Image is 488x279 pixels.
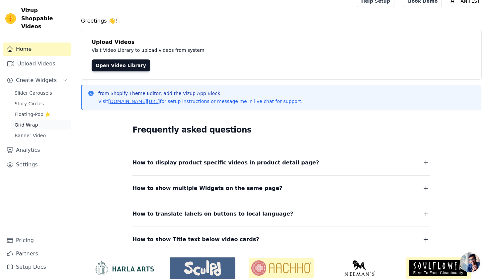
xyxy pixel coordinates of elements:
[98,90,302,97] p: from Shopify Theme Editor, add the Vizup App Block
[132,158,430,167] button: How to display product specific videos in product detail page?
[132,235,259,244] span: How to show Title text below video cards?
[132,158,319,167] span: How to display product specific videos in product detail page?
[15,122,38,128] span: Grid Wrap
[3,143,71,157] a: Analytics
[92,38,471,46] h4: Upload Videos
[81,17,481,25] h4: Greetings 👋!
[11,88,71,98] a: Slider Carousels
[132,123,430,137] h2: Frequently asked questions
[92,59,150,71] a: Open Video Library
[132,235,430,244] button: How to show Title text below video cards?
[132,184,283,193] span: How to show multiple Widgets on the same page?
[249,258,314,278] img: Aachho
[11,120,71,130] a: Grid Wrap
[16,76,57,84] span: Create Widgets
[15,90,52,96] span: Slider Carousels
[92,46,389,54] p: Visit Video Library to upload videos from system
[11,110,71,119] a: Floating-Pop ⭐
[132,184,430,193] button: How to show multiple Widgets on the same page?
[3,234,71,247] a: Pricing
[3,74,71,87] button: Create Widgets
[132,209,293,219] span: How to translate labels on buttons to local language?
[5,13,16,24] img: Vizup
[406,257,471,279] img: Soulflower
[170,260,235,276] img: Sculpd US
[3,57,71,70] a: Upload Videos
[327,260,392,276] img: Neeman's
[132,209,430,219] button: How to translate labels on buttons to local language?
[11,99,71,108] a: Story Circles
[3,158,71,171] a: Settings
[98,98,302,105] p: Visit for setup instructions or message me in live chat for support.
[3,247,71,260] a: Partners
[3,260,71,274] a: Setup Docs
[15,111,50,118] span: Floating-Pop ⭐
[15,132,46,139] span: Banner Video
[92,260,157,276] img: HarlaArts
[11,131,71,140] a: Banner Video
[3,43,71,56] a: Home
[21,7,69,31] span: Vizup Shoppable Videos
[460,252,480,272] a: Open chat
[108,99,160,104] a: [DOMAIN_NAME][URL]
[15,100,44,107] span: Story Circles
